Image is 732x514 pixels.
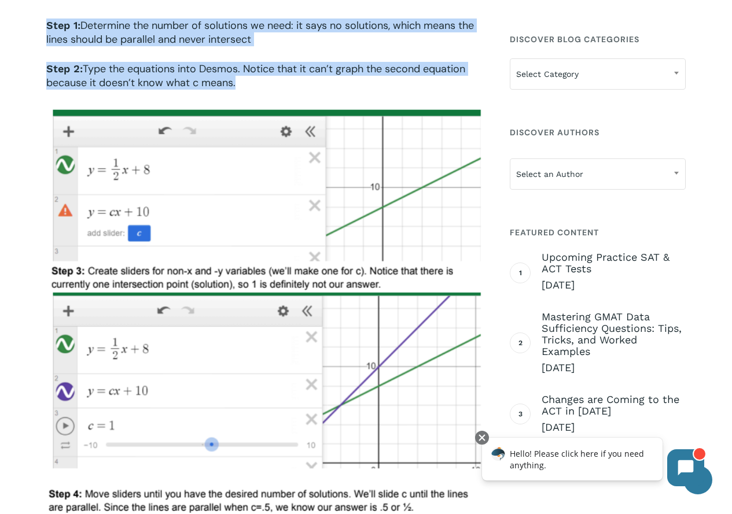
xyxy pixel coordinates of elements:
a: Changes are Coming to the ACT in [DATE] [DATE] [542,394,686,434]
a: Mastering GMAT Data Sufficiency Questions: Tips, Tricks, and Worked Examples [DATE] [542,311,686,375]
iframe: Chatbot [470,428,716,498]
span: Select Category [510,62,685,86]
img: desmos pt 3 4 [46,105,484,479]
span: [DATE] [542,278,686,292]
span: Select an Author [510,158,686,190]
span: Mastering GMAT Data Sufficiency Questions: Tips, Tricks, and Worked Examples [542,311,686,357]
span: Select an Author [510,162,685,186]
b: Step 1: [46,19,80,31]
b: Step 2: [46,62,83,75]
h4: Discover Blog Categories [510,29,686,50]
a: Upcoming Practice SAT & ACT Tests [DATE] [542,252,686,292]
span: Select Category [510,58,686,90]
span: [DATE] [542,420,686,434]
h4: Discover Authors [510,122,686,143]
span: Determine the number of solutions we need: it says no solutions, which means the lines should be ... [46,19,474,46]
span: Upcoming Practice SAT & ACT Tests [542,252,686,275]
h4: Featured Content [510,222,686,243]
span: Changes are Coming to the ACT in [DATE] [542,394,686,417]
span: Type the equations into Desmos. Notice that it can’t graph the second equation because it doesn’t... [46,62,465,90]
span: [DATE] [542,361,686,375]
